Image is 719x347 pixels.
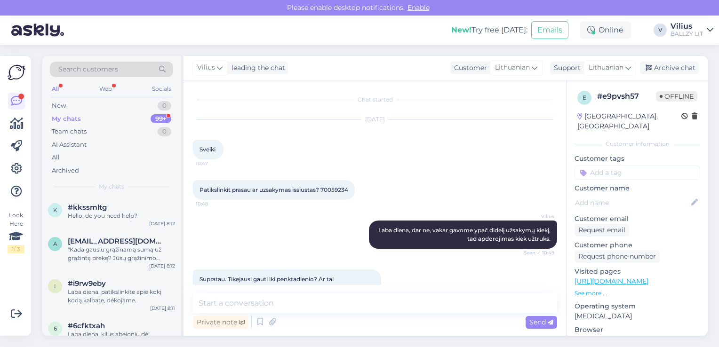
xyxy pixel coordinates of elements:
div: Socials [150,83,173,95]
p: Browser [575,325,700,335]
div: # e9pvsh57 [597,91,656,102]
span: Sveiki [200,146,216,153]
span: Vilius [197,63,215,73]
div: Web [97,83,114,95]
div: [DATE] 8:12 [149,220,175,227]
span: Patikslinkit prasau ar uzsakymas issiustas? 70059234 [200,186,348,193]
div: All [50,83,61,95]
input: Add a tag [575,166,700,180]
span: #kkssmltg [68,203,107,212]
b: New! [451,25,471,34]
div: BALLZY LIT [671,30,703,38]
span: Search customers [58,64,118,74]
img: Askly Logo [8,63,25,81]
div: My chats [52,114,81,124]
span: i [54,283,56,290]
span: almute1218@gmail.com [68,237,166,245]
span: Laba diena, dar ne, vakar gavome ypač didelį užsakymų kiekį, tad apdorojimas kiek užtruks. [378,227,552,242]
div: 0 [158,127,171,136]
div: Look Here [8,211,24,253]
div: Customer information [575,140,700,148]
span: 10:47 [196,160,231,167]
div: Try free [DATE]: [451,24,527,36]
p: See more ... [575,289,700,298]
span: Send [529,318,553,326]
span: Vilius [519,213,554,220]
span: #6cfktxah [68,322,105,330]
div: Online [580,22,631,39]
div: New [52,101,66,110]
div: 99+ [151,114,171,124]
span: Lithuanian [495,63,530,73]
div: Chat started [193,95,557,104]
button: Emails [531,21,568,39]
span: 6 [54,325,57,332]
span: Enable [405,3,432,12]
span: a [53,240,57,247]
div: Laba diena, patikslinkite apie kokį kodą kalbate, dėkojame. [68,288,175,305]
div: [DATE] 8:12 [149,262,175,269]
p: Visited pages [575,267,700,276]
div: Private note [193,316,248,329]
input: Add name [575,197,689,208]
span: 10:48 [196,200,231,207]
div: Laba diena, kilus abejonių dėl internetinėje parduotuvėje pirktos prekės kokybės, rašykite el.paš... [68,330,175,347]
div: [DATE] 8:11 [150,305,175,312]
div: "Kada gausiu grąžinamą sumą už grąžintą prekę? Jūsų grąžinimo apdorojimas gali užtrukti iki 30 di... [68,245,175,262]
div: AI Assistant [52,140,87,150]
span: My chats [99,182,124,191]
p: Customer tags [575,154,700,164]
div: Request email [575,224,629,237]
div: All [52,153,60,162]
span: #i9rw9eby [68,279,106,288]
p: Operating system [575,301,700,311]
div: V [654,24,667,37]
div: [DATE] [193,115,557,124]
p: [MEDICAL_DATA] [575,311,700,321]
a: ViliusBALLZY LIT [671,23,713,38]
p: Customer email [575,214,700,224]
p: Customer phone [575,240,700,250]
span: Offline [656,91,697,102]
div: 0 [158,101,171,110]
div: Archive chat [640,62,699,74]
div: [GEOGRAPHIC_DATA], [GEOGRAPHIC_DATA] [577,111,681,131]
div: Team chats [52,127,87,136]
span: Lithuanian [589,63,623,73]
span: k [53,206,57,213]
p: Customer name [575,183,700,193]
span: Supratau. Tikejausi gauti iki penktadienio? Ar tai [DEMOGRAPHIC_DATA]? [200,276,335,291]
p: Chrome [TECHNICAL_ID] [575,335,700,345]
div: Support [550,63,581,73]
div: Hello, do you need help? [68,212,175,220]
div: Vilius [671,23,703,30]
div: Archived [52,166,79,175]
span: e [583,94,586,101]
div: leading the chat [228,63,285,73]
div: Request phone number [575,250,660,263]
a: [URL][DOMAIN_NAME] [575,277,648,285]
span: Seen ✓ 10:49 [519,249,554,256]
div: 1 / 3 [8,245,24,253]
div: Customer [450,63,487,73]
